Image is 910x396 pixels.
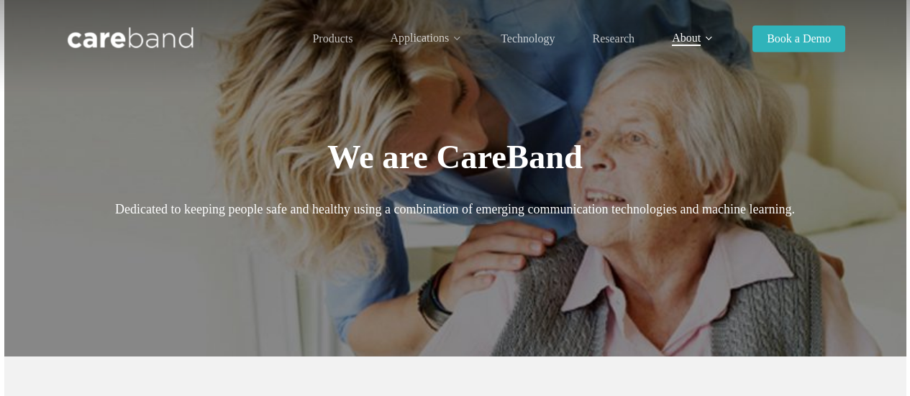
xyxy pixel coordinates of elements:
a: Products [312,33,352,45]
span: Products [312,32,352,45]
a: Research [592,33,634,45]
span: Applications [390,32,449,44]
span: About [672,32,701,44]
a: About [672,32,715,45]
h1: We are CareBand [65,137,845,178]
span: Technology [501,32,555,45]
a: Applications [390,32,463,45]
span: Research [592,32,634,45]
a: Book a Demo [752,33,845,45]
span: Book a Demo [767,32,831,45]
p: Dedicated to keeping people safe and healthy using a combination of emerging communication techno... [65,198,845,221]
a: Technology [501,33,555,45]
